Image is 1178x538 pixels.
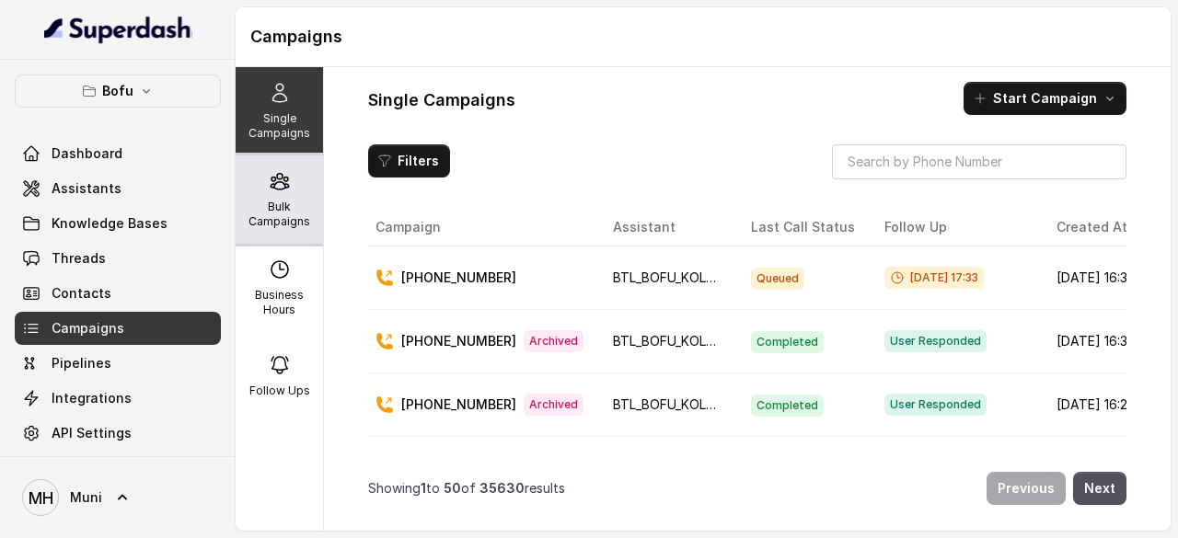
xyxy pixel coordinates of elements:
[598,209,736,246] th: Assistant
[444,480,461,496] span: 50
[15,382,221,415] a: Integrations
[15,172,221,205] a: Assistants
[1042,437,1151,500] td: [DATE] 16:20
[1042,310,1151,373] td: [DATE] 16:32
[52,214,167,233] span: Knowledge Bases
[751,395,824,417] span: Completed
[15,472,221,523] a: Muni
[102,80,133,102] p: Bofu
[52,284,111,303] span: Contacts
[15,452,221,485] a: Voices Library
[15,417,221,450] a: API Settings
[421,480,426,496] span: 1
[368,479,565,498] p: Showing to of results
[52,179,121,198] span: Assistants
[249,383,310,398] p: Follow Ups
[524,330,583,352] span: Archived
[243,111,316,141] p: Single Campaigns
[884,330,987,352] span: User Responded
[613,333,740,349] span: BTL_BOFU_KOLKATA
[884,267,984,289] span: [DATE] 17:33
[15,277,221,310] a: Contacts
[243,288,316,317] p: Business Hours
[1073,472,1126,505] button: Next
[52,389,132,407] span: Integrations
[52,424,132,442] span: API Settings
[15,242,221,275] a: Threads
[15,207,221,240] a: Knowledge Bases
[613,396,740,412] span: BTL_BOFU_KOLKATA
[15,137,221,170] a: Dashboard
[479,480,525,496] span: 35630
[368,461,1126,516] nav: Pagination
[15,312,221,345] a: Campaigns
[250,22,1156,52] h1: Campaigns
[52,249,106,268] span: Threads
[751,268,804,290] span: Queued
[44,15,192,44] img: light.svg
[524,394,583,416] span: Archived
[52,319,124,338] span: Campaigns
[751,331,824,353] span: Completed
[70,488,102,507] span: Muni
[964,82,1126,115] button: Start Campaign
[884,394,987,416] span: User Responded
[29,488,53,508] text: MH
[401,332,516,350] p: [PHONE_NUMBER]
[613,269,740,285] span: BTL_BOFU_KOLKATA
[15,74,221,108] button: Bofu
[368,209,598,246] th: Campaign
[368,86,515,115] h1: Single Campaigns
[987,472,1066,505] button: Previous
[401,269,516,287] p: [PHONE_NUMBER]
[1042,373,1151,437] td: [DATE] 16:29
[52,354,111,372] span: Pipelines
[1042,246,1151,310] td: [DATE] 16:33
[52,144,122,163] span: Dashboard
[736,209,870,246] th: Last Call Status
[368,144,450,177] button: Filters
[243,200,316,229] p: Bulk Campaigns
[832,144,1126,179] input: Search by Phone Number
[401,395,516,414] p: [PHONE_NUMBER]
[870,209,1042,246] th: Follow Up
[1042,209,1151,246] th: Created At
[15,347,221,380] a: Pipelines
